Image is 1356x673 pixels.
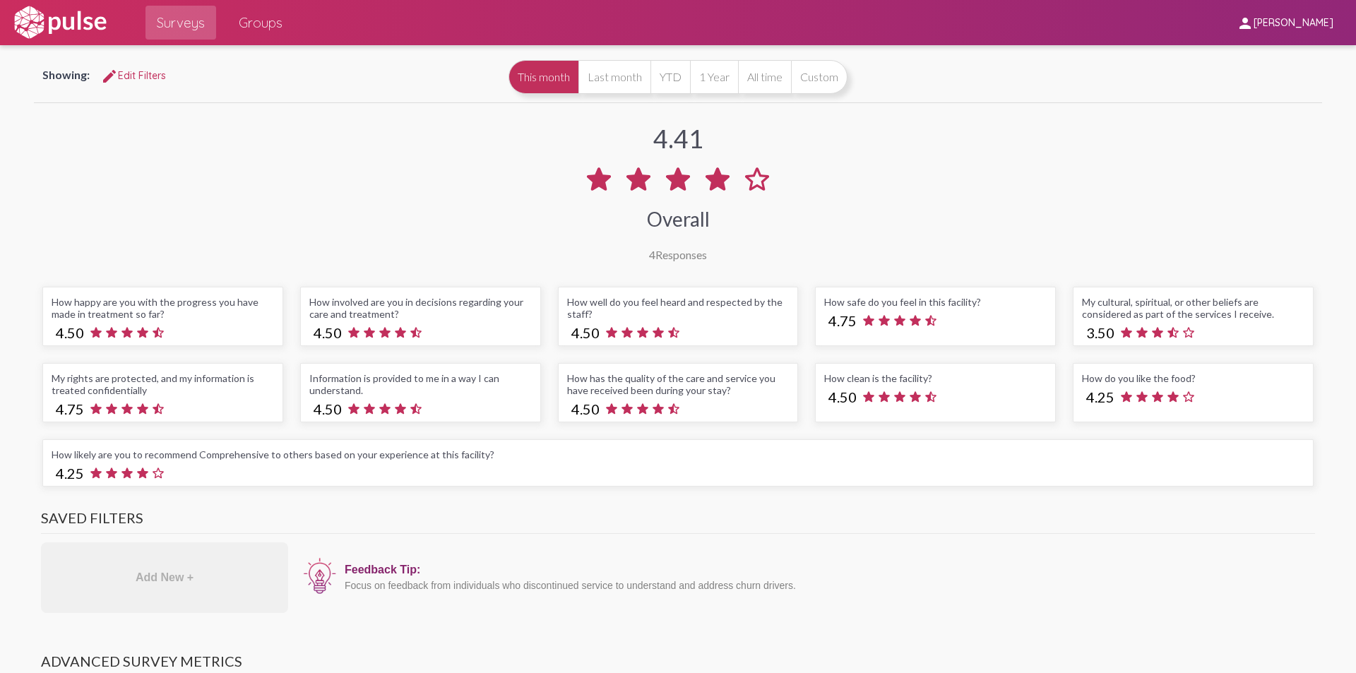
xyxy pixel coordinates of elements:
div: How clean is the facility? [824,372,1047,384]
div: 4.41 [653,123,703,154]
div: Feedback Tip: [345,564,1308,576]
div: How well do you feel heard and respected by the staff? [567,296,790,320]
span: 3.50 [1086,324,1114,341]
span: 4.50 [314,324,342,341]
div: How has the quality of the care and service you have received been during your stay? [567,372,790,396]
a: Groups [227,6,294,40]
span: 4.50 [56,324,84,341]
span: 4.50 [571,324,600,341]
div: Overall [647,207,710,231]
span: Groups [239,10,282,35]
h3: Saved Filters [41,509,1315,534]
span: 4.50 [571,400,600,417]
a: Surveys [145,6,216,40]
img: white-logo.svg [11,5,109,40]
button: 1 Year [690,60,738,94]
div: How likely are you to recommend Comprehensive to others based on your experience at this facility? [52,448,1304,460]
div: How happy are you with the progress you have made in treatment so far? [52,296,274,320]
button: YTD [650,60,690,94]
span: Surveys [157,10,205,35]
button: All time [738,60,791,94]
div: Focus on feedback from individuals who discontinued service to understand and address churn drivers. [345,580,1308,591]
img: icon12.png [302,556,338,596]
button: Custom [791,60,847,94]
span: 4.50 [828,388,857,405]
div: How involved are you in decisions regarding your care and treatment? [309,296,532,320]
div: How safe do you feel in this facility? [824,296,1047,308]
span: Showing: [42,68,90,81]
div: Information is provided to me in a way I can understand. [309,372,532,396]
div: My cultural, spiritual, or other beliefs are considered as part of the services I receive. [1082,296,1304,320]
span: 4 [649,248,655,261]
div: My rights are protected, and my information is treated confidentially [52,372,274,396]
button: This month [509,60,578,94]
mat-icon: Edit Filters [101,68,118,85]
button: Last month [578,60,650,94]
span: 4.50 [314,400,342,417]
div: Responses [649,248,707,261]
span: Edit Filters [101,69,166,82]
div: How do you like the food? [1082,372,1304,384]
span: 4.25 [1086,388,1114,405]
div: Add New + [41,542,288,613]
button: [PERSON_NAME] [1225,9,1345,35]
span: 4.75 [828,312,857,329]
span: [PERSON_NAME] [1254,17,1333,30]
button: Edit FiltersEdit Filters [90,63,177,88]
span: 4.25 [56,465,84,482]
mat-icon: person [1237,15,1254,32]
span: 4.75 [56,400,84,417]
